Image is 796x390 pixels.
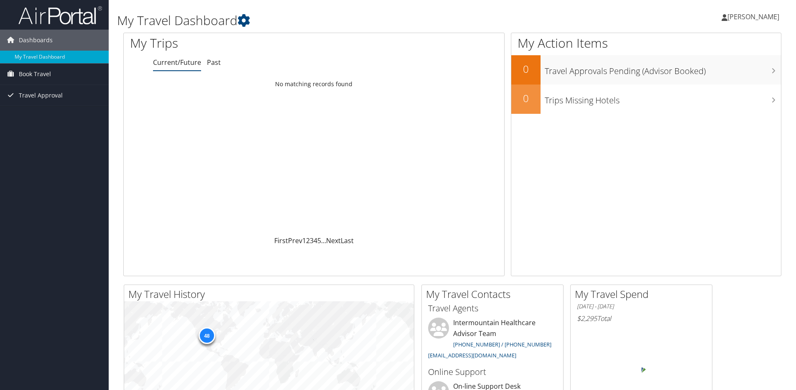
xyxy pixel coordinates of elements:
a: 4 [314,236,317,245]
h2: 0 [511,91,541,105]
a: Current/Future [153,58,201,67]
h6: [DATE] - [DATE] [577,303,706,310]
a: Next [326,236,341,245]
a: 0Trips Missing Hotels [511,85,781,114]
img: airportal-logo.png [18,5,102,25]
h3: Travel Approvals Pending (Advisor Booked) [545,61,781,77]
span: Book Travel [19,64,51,85]
h3: Online Support [428,366,557,378]
h2: My Travel Contacts [426,287,563,301]
a: 2 [306,236,310,245]
h1: My Travel Dashboard [117,12,564,29]
li: Intermountain Healthcare Advisor Team [424,318,561,362]
a: Prev [288,236,302,245]
a: First [274,236,288,245]
a: Last [341,236,354,245]
h2: My Travel Spend [575,287,712,301]
span: … [321,236,326,245]
a: 3 [310,236,314,245]
td: No matching records found [124,77,504,92]
span: Dashboards [19,30,53,51]
h1: My Action Items [511,34,781,52]
a: 1 [302,236,306,245]
a: Past [207,58,221,67]
a: [EMAIL_ADDRESS][DOMAIN_NAME] [428,352,516,359]
h2: 0 [511,62,541,76]
span: [PERSON_NAME] [727,12,779,21]
a: [PERSON_NAME] [722,4,788,29]
h6: Total [577,314,706,323]
span: $2,295 [577,314,597,323]
a: 0Travel Approvals Pending (Advisor Booked) [511,55,781,85]
h3: Travel Agents [428,303,557,314]
span: Travel Approval [19,85,63,106]
h3: Trips Missing Hotels [545,90,781,106]
a: [PHONE_NUMBER] / [PHONE_NUMBER] [453,341,551,348]
a: 5 [317,236,321,245]
h2: My Travel History [128,287,414,301]
div: 48 [198,327,215,344]
h1: My Trips [130,34,339,52]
